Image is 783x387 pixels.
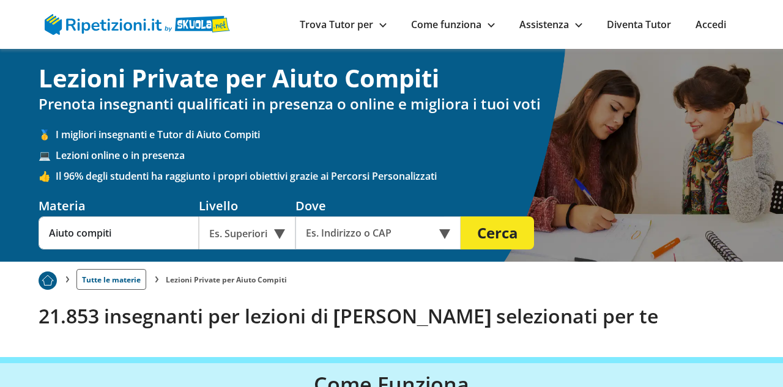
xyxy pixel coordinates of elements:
a: Accedi [696,18,726,31]
h2: Prenota insegnanti qualificati in presenza o online e migliora i tuoi voti [39,95,744,113]
input: Es. Indirizzo o CAP [295,216,444,249]
span: 👍 [39,169,56,183]
span: 🥇 [39,128,56,141]
input: Es. Matematica [39,216,199,249]
a: Assistenza [519,18,582,31]
h2: 21.853 insegnanti per lezioni di [PERSON_NAME] selezionati per te [39,304,744,328]
h1: Lezioni Private per Aiuto Compiti [39,64,744,93]
a: Trova Tutor per [300,18,387,31]
a: logo Skuola.net | Ripetizioni.it [45,17,230,30]
div: Es. Superiori [199,216,295,249]
span: 💻 [39,149,56,162]
a: Diventa Tutor [607,18,671,31]
div: Dove [295,197,461,214]
a: Come funziona [411,18,495,31]
button: Cerca [461,216,534,249]
span: Lezioni online o in presenza [56,149,744,162]
span: I migliori insegnanti e Tutor di Aiuto Compiti [56,128,744,141]
li: Lezioni Private per Aiuto Compiti [166,275,287,285]
span: Il 96% degli studenti ha raggiunto i propri obiettivi grazie ai Percorsi Personalizzati [56,169,744,183]
a: Tutte le materie [76,269,146,290]
div: Livello [199,197,295,214]
nav: breadcrumb d-none d-tablet-block [39,262,744,290]
img: Piu prenotato [39,271,57,290]
div: Materia [39,197,199,214]
img: logo Skuola.net | Ripetizioni.it [45,14,230,35]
